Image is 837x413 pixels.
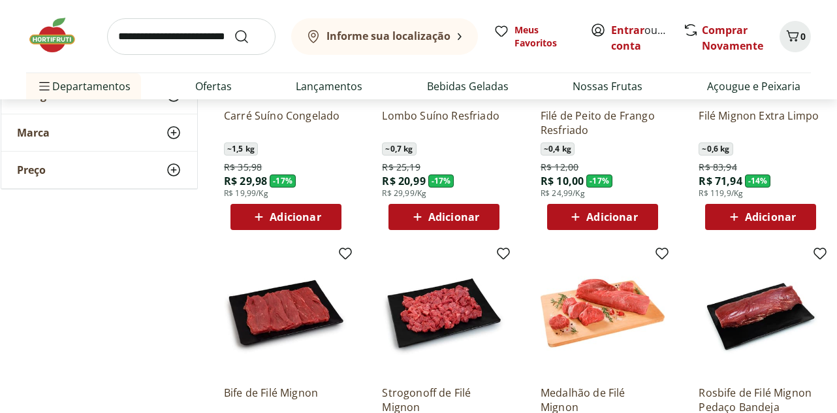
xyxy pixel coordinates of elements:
span: R$ 119,9/Kg [699,188,743,199]
button: Adicionar [547,204,658,230]
button: Informe sua localização [291,18,478,55]
span: R$ 25,19 [382,161,420,174]
a: Bebidas Geladas [427,78,509,94]
button: Carrinho [780,21,811,52]
span: - 17 % [586,174,612,188]
img: Hortifruti [26,16,91,55]
button: Preço [1,152,197,188]
a: Criar conta [611,23,683,53]
button: Menu [37,71,52,102]
span: 0 [800,30,806,42]
span: R$ 12,00 [541,161,578,174]
span: Preço [17,163,46,176]
span: R$ 29,99/Kg [382,188,426,199]
span: - 14 % [745,174,771,188]
span: R$ 20,99 [382,174,425,188]
img: Rosbife de Filé Mignon Pedaço Bandeja [699,251,823,375]
img: Strogonoff de Filé Mignon [382,251,506,375]
a: Meus Favoritos [494,24,575,50]
span: Adicionar [428,212,479,222]
button: Adicionar [705,204,816,230]
a: Filé de Peito de Frango Resfriado [541,108,665,137]
span: ~ 0,6 kg [699,142,733,156]
b: Informe sua localização [326,29,450,43]
span: Marca [17,126,50,139]
a: Nossas Frutas [573,78,642,94]
span: R$ 29,98 [224,174,267,188]
span: Adicionar [270,212,321,222]
span: Categoria [17,89,67,102]
span: Adicionar [745,212,796,222]
img: Medalhão de Filé Mignon [541,251,665,375]
span: Meus Favoritos [514,24,575,50]
button: Submit Search [234,29,265,44]
span: Departamentos [37,71,131,102]
span: R$ 19,99/Kg [224,188,268,199]
a: Ofertas [195,78,232,94]
span: Adicionar [586,212,637,222]
span: - 17 % [428,174,454,188]
a: Entrar [611,23,644,37]
a: Lombo Suíno Resfriado [382,108,506,137]
button: Marca [1,114,197,151]
span: R$ 24,99/Kg [541,188,585,199]
span: R$ 35,98 [224,161,262,174]
span: ~ 1,5 kg [224,142,258,156]
a: Filé Mignon Extra Limpo [699,108,823,137]
a: Açougue e Peixaria [707,78,800,94]
img: Bife de Filé Mignon [224,251,348,375]
a: Carré Suíno Congelado [224,108,348,137]
span: ou [611,22,669,54]
span: R$ 71,94 [699,174,742,188]
span: ~ 0,4 kg [541,142,575,156]
button: Adicionar [388,204,499,230]
a: Comprar Novamente [702,23,763,53]
span: ~ 0,7 kg [382,142,416,156]
span: R$ 10,00 [541,174,584,188]
input: search [107,18,276,55]
span: R$ 83,94 [699,161,736,174]
button: Adicionar [230,204,341,230]
a: Lançamentos [296,78,362,94]
span: - 17 % [270,174,296,188]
